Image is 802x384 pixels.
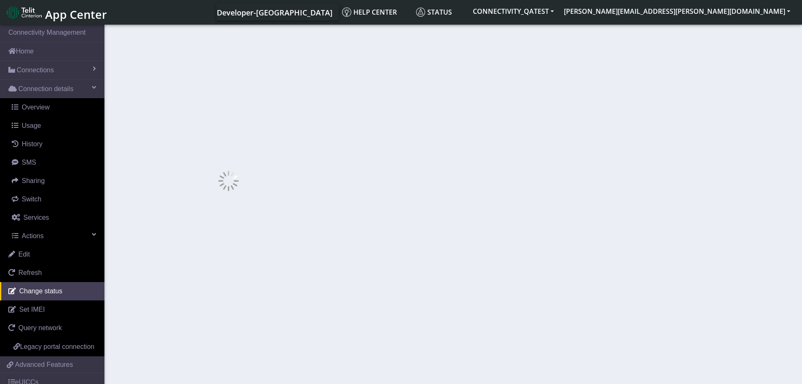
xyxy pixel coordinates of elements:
span: Query network [18,324,62,331]
img: status.svg [416,8,425,17]
span: Sharing [22,177,45,184]
span: Help center [342,8,397,17]
a: Overview [3,98,104,117]
span: Edit [18,251,30,258]
span: Actions [22,232,43,239]
a: Status [413,4,468,20]
a: App Center [7,3,106,21]
img: knowledge.svg [342,8,351,17]
span: History [22,140,43,147]
a: Sharing [3,172,104,190]
span: Legacy portal connection [20,343,94,350]
span: Usage [22,122,41,129]
span: Set IMEI [19,306,45,313]
a: Services [3,209,104,227]
span: Advanced Features [15,360,73,370]
a: Your current platform instance [216,4,332,20]
button: [PERSON_NAME][EMAIL_ADDRESS][PERSON_NAME][DOMAIN_NAME] [559,4,795,19]
span: Change status [19,287,62,295]
span: Connections [17,65,54,75]
img: loading.gif [218,170,239,191]
a: Switch [3,190,104,209]
a: History [3,135,104,153]
a: Help center [339,4,413,20]
span: Developer-[GEOGRAPHIC_DATA] [217,8,332,18]
button: CONNECTIVITY_QATEST [468,4,559,19]
span: Overview [22,104,50,111]
a: SMS [3,153,104,172]
span: SMS [22,159,36,166]
span: Refresh [18,269,42,276]
span: Services [23,214,49,221]
a: Usage [3,117,104,135]
img: logo-telit-cinterion-gw-new.png [7,6,42,19]
span: Status [416,8,452,17]
span: Switch [22,196,41,203]
a: Actions [3,227,104,245]
span: Connection details [18,84,74,94]
span: App Center [45,7,107,22]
